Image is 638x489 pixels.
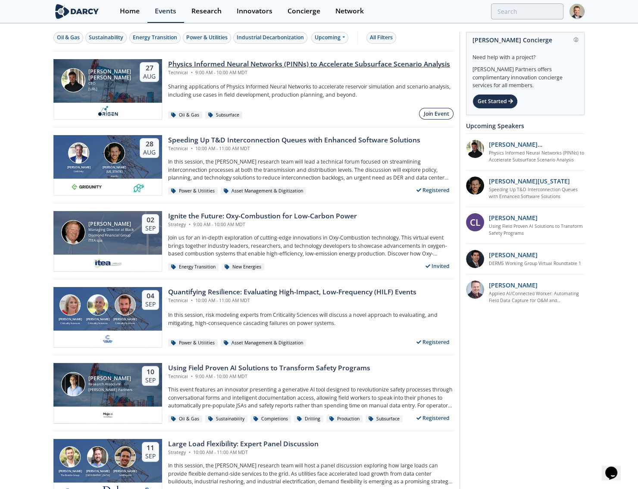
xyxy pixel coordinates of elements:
div: [PERSON_NAME] Partners [88,387,132,393]
div: Oil & Gas [168,415,202,423]
div: Upcoming Speakers [466,118,585,133]
div: [PERSON_NAME][US_STATE] [101,165,128,174]
div: Concierge [288,8,320,15]
span: • [187,449,192,455]
p: Sharing applications of Physics Informed Neural Networks to accelerate reservoir simulation and s... [168,83,453,99]
div: New Energies [222,263,264,271]
div: Upcoming [311,32,349,44]
div: Research Associate [88,382,132,387]
img: origen.ai.png [95,106,121,116]
div: Power & Utilities [168,187,218,195]
div: Using Field Proven AI Solutions to Transform Safety Programs [168,363,370,373]
div: Power & Utilities [186,34,228,41]
div: Sep [145,300,156,308]
div: [PERSON_NAME] [84,469,112,474]
div: Sep [145,224,156,232]
div: Sep [145,452,156,460]
div: [PERSON_NAME] [111,317,139,322]
div: Ignite the Future: Oxy-Combustion for Low-Carbon Power [168,211,357,221]
a: DERMS Working Group Virtual Roundtable 1 [489,260,581,267]
p: In this session, the [PERSON_NAME] research team will host a panel discussion exploring how large... [168,462,453,486]
button: Power & Utilities [183,32,231,44]
img: 47e0ea7c-5f2f-49e4-bf12-0fca942f69fc [466,250,484,268]
div: Subsurface [205,111,242,119]
div: [PERSON_NAME] [88,221,134,227]
div: Get Started [472,94,518,109]
img: 336b6de1-6040-4323-9c13-5718d9811639 [134,182,144,192]
button: Energy Transition [129,32,181,44]
iframe: chat widget [602,454,629,480]
img: Nick Guay [115,446,136,467]
img: Ruben Rodriguez Torrado [61,68,85,92]
div: envelio [101,174,128,178]
span: • [189,145,194,151]
a: Using Field Proven AI Solutions to Transform Safety Programs [489,223,585,237]
div: 11 [145,444,156,452]
img: 1b183925-147f-4a47-82c9-16eeeed5003c [466,177,484,195]
div: ITEA spa [88,238,134,243]
div: Sustainability [205,415,247,423]
a: Juan Mayol [PERSON_NAME] Research Associate [PERSON_NAME] Partners 10 Sep Using Field Proven AI S... [53,363,453,423]
div: Power & Utilities [168,339,218,347]
img: logo-wide.svg [53,4,100,19]
img: Luigi Montana [104,142,125,164]
div: Subsurface [366,415,403,423]
div: Asset Management & Digitization [221,187,306,195]
span: • [187,221,192,227]
a: Applied AI/Connected Worker: Automating Field Data Capture for O&M and Construction [489,290,585,304]
img: Juan Mayol [61,372,85,396]
div: All Filters [370,34,393,41]
button: Join Event [419,108,453,120]
div: [PERSON_NAME] [111,469,139,474]
a: Susan Ginsburg [PERSON_NAME] Criticality Sciences Ben Ruddell [PERSON_NAME] Criticality Sciences ... [53,287,453,347]
img: Tyler Norris [87,446,108,467]
p: [PERSON_NAME] [489,250,538,259]
img: Profile [569,4,585,19]
div: Aug [143,73,156,80]
img: Brian Fitzsimons [68,142,89,164]
p: [PERSON_NAME] [489,281,538,290]
div: Technical 10:00 AM - 11:00 AM MDT [168,297,416,304]
div: The Brattle Group [56,473,84,477]
div: Join Event [424,110,449,118]
div: Production [326,415,363,423]
div: Need help with a project? [472,47,578,61]
img: f59c13b7-8146-4c0f-b540-69d0cf6e4c34 [103,334,113,344]
img: Ben Ruddell [87,294,108,315]
img: e2203200-5b7a-4eed-a60e-128142053302 [93,258,123,268]
span: • [189,297,194,303]
div: Completions [250,415,291,423]
div: [GEOGRAPHIC_DATA] [84,473,112,477]
div: Criticality Sciences [84,322,112,325]
a: Ruben Rodriguez Torrado [PERSON_NAME] [PERSON_NAME] CEO [URL] 27 Aug Physics Informed Neural Netw... [53,59,453,120]
div: Invited [422,261,454,271]
div: Managing Director at Black Diamond Financial Group [88,227,134,238]
div: [PERSON_NAME] [PERSON_NAME] [88,69,132,81]
div: GridUnity [66,170,92,173]
div: Strategy 10:00 AM - 11:00 AM MDT [168,449,319,456]
div: [URL] [88,86,132,92]
div: CL [466,213,484,231]
div: Quantifying Resilience: Evaluating High-Impact, Low-Frequency (HILF) Events [168,287,416,297]
div: [PERSON_NAME] [56,469,84,474]
div: Drilling [294,415,323,423]
div: CEO [88,81,132,86]
div: Events [155,8,176,15]
img: 10e008b0-193f-493d-a134-a0520e334597 [72,182,102,192]
span: • [189,373,194,379]
a: Patrick Imeson [PERSON_NAME] Managing Director at Black Diamond Financial Group ITEA spa 02 Sep I... [53,211,453,271]
div: Aug [143,148,156,156]
div: Registered [413,337,454,347]
div: 04 [145,292,156,300]
img: Susan Ginsburg [59,294,81,315]
div: Technical 9:00 AM - 10:00 AM MDT [168,373,370,380]
p: This event features an innovator presenting a generative AI tool designed to revolutionize safety... [168,386,453,410]
img: Patrick Imeson [61,220,85,244]
a: Brian Fitzsimons [PERSON_NAME] GridUnity Luigi Montana [PERSON_NAME][US_STATE] envelio 28 Aug Spe... [53,135,453,196]
img: information.svg [574,38,579,42]
div: Speeding Up T&D Interconnection Queues with Enhanced Software Solutions [168,135,420,145]
a: Physics Informed Neural Networks (PINNs) to Accelerate Subsurface Scenario Analysis [489,150,585,164]
p: [PERSON_NAME] [PERSON_NAME] [489,140,585,149]
div: 28 [143,140,156,148]
div: Industrial Decarbonization [237,34,304,41]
